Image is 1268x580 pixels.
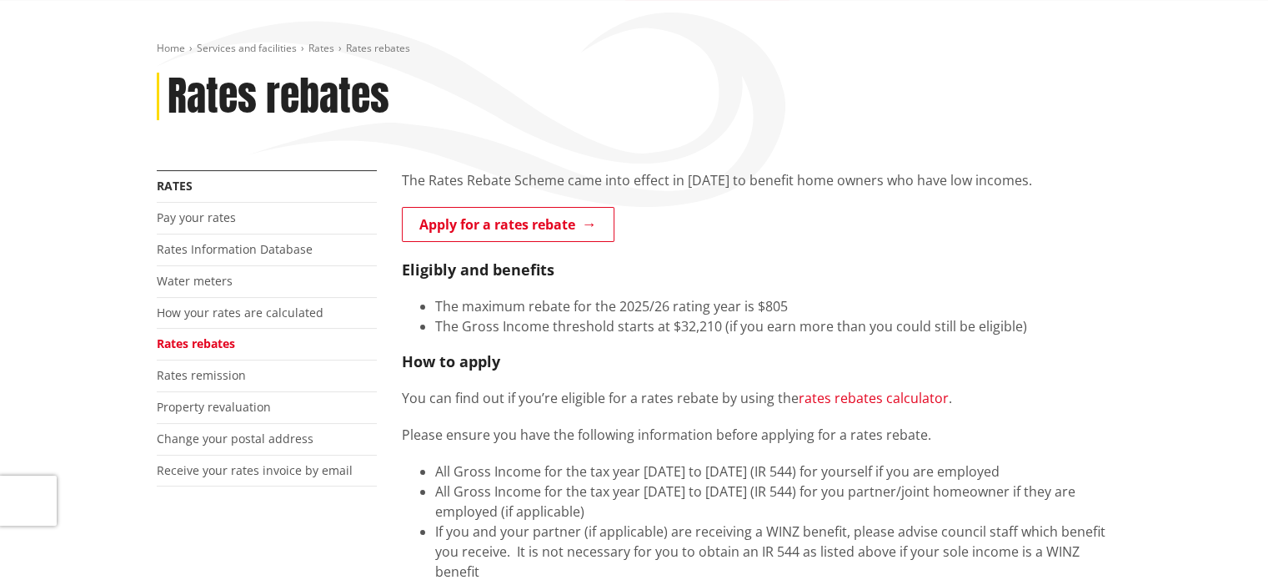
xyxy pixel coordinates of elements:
[157,335,235,351] a: Rates rebates
[402,170,1112,190] p: The Rates Rebate Scheme came into effect in [DATE] to benefit home owners who have low incomes.
[157,431,313,446] a: Change your postal address
[435,316,1112,336] li: The Gross Income threshold starts at $32,210 (if you earn more than you could still be eligible)
[157,42,1112,56] nav: breadcrumb
[402,351,500,371] strong: How to apply
[157,241,313,257] a: Rates Information Database
[1191,510,1251,570] iframe: Messenger Launcher
[157,305,323,320] a: How your rates are calculated
[308,41,334,55] a: Rates
[435,461,1112,482] li: All Gross Income for the tax year [DATE] to [DATE] (IR 544) for yourself if you are employed
[402,425,1112,445] p: Please ensure you have the following information before applying for a rates rebate.
[157,178,193,194] a: Rates
[799,389,949,407] a: rates rebates calculator
[157,41,185,55] a: Home
[157,462,353,478] a: Receive your rates invoice by email
[157,399,271,415] a: Property revaluation
[157,273,233,289] a: Water meters
[435,296,1112,316] li: The maximum rebate for the 2025/26 rating year is $805
[346,41,410,55] span: Rates rebates
[402,207,614,242] a: Apply for a rates rebate
[402,388,1112,408] p: You can find out if you’re eligible for a rates rebate by using the .
[435,482,1112,522] li: All Gross Income for the tax year [DATE] to [DATE] (IR 544) for you partner/joint homeowner if th...
[157,367,246,383] a: Rates remission
[157,209,236,225] a: Pay your rates
[168,73,389,121] h1: Rates rebates
[197,41,297,55] a: Services and facilities
[402,260,554,280] strong: Eligibly and benefits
